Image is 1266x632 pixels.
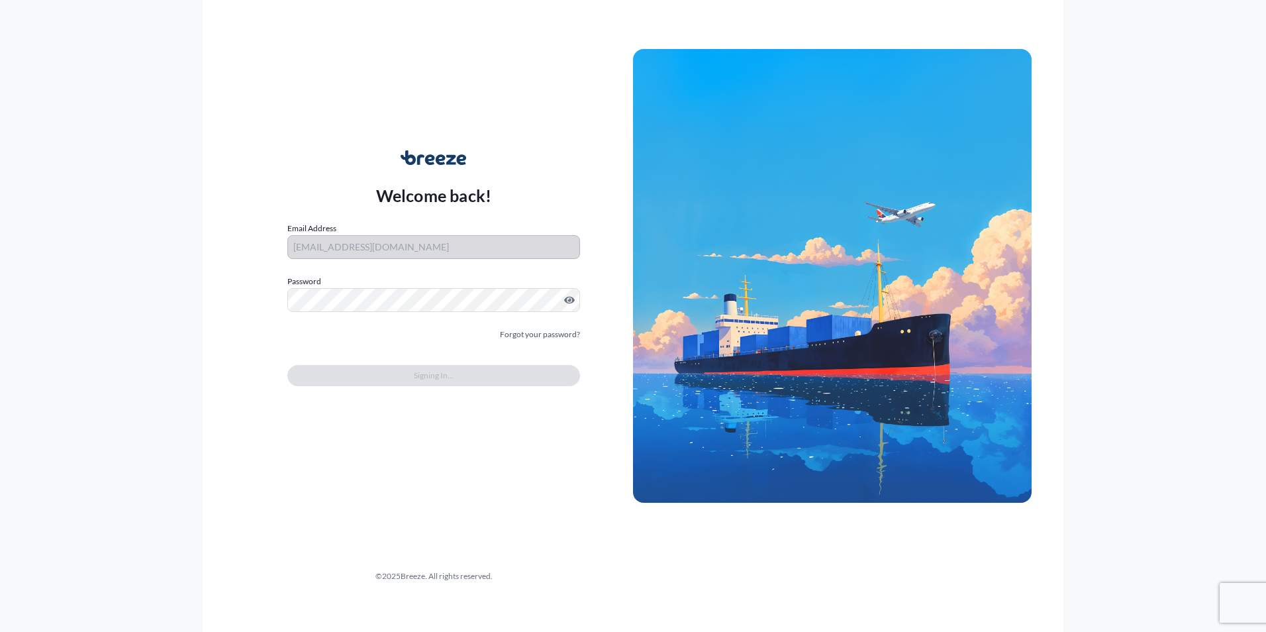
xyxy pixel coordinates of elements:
button: Show password [564,295,575,305]
label: Password [287,275,580,288]
label: Email Address [287,222,336,235]
span: Signing In... [414,369,454,382]
a: Forgot your password? [500,328,580,341]
button: Signing In... [287,365,580,386]
input: example@gmail.com [287,235,580,259]
img: Ship illustration [633,49,1032,502]
p: Welcome back! [376,185,492,206]
div: © 2025 Breeze. All rights reserved. [234,570,633,583]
